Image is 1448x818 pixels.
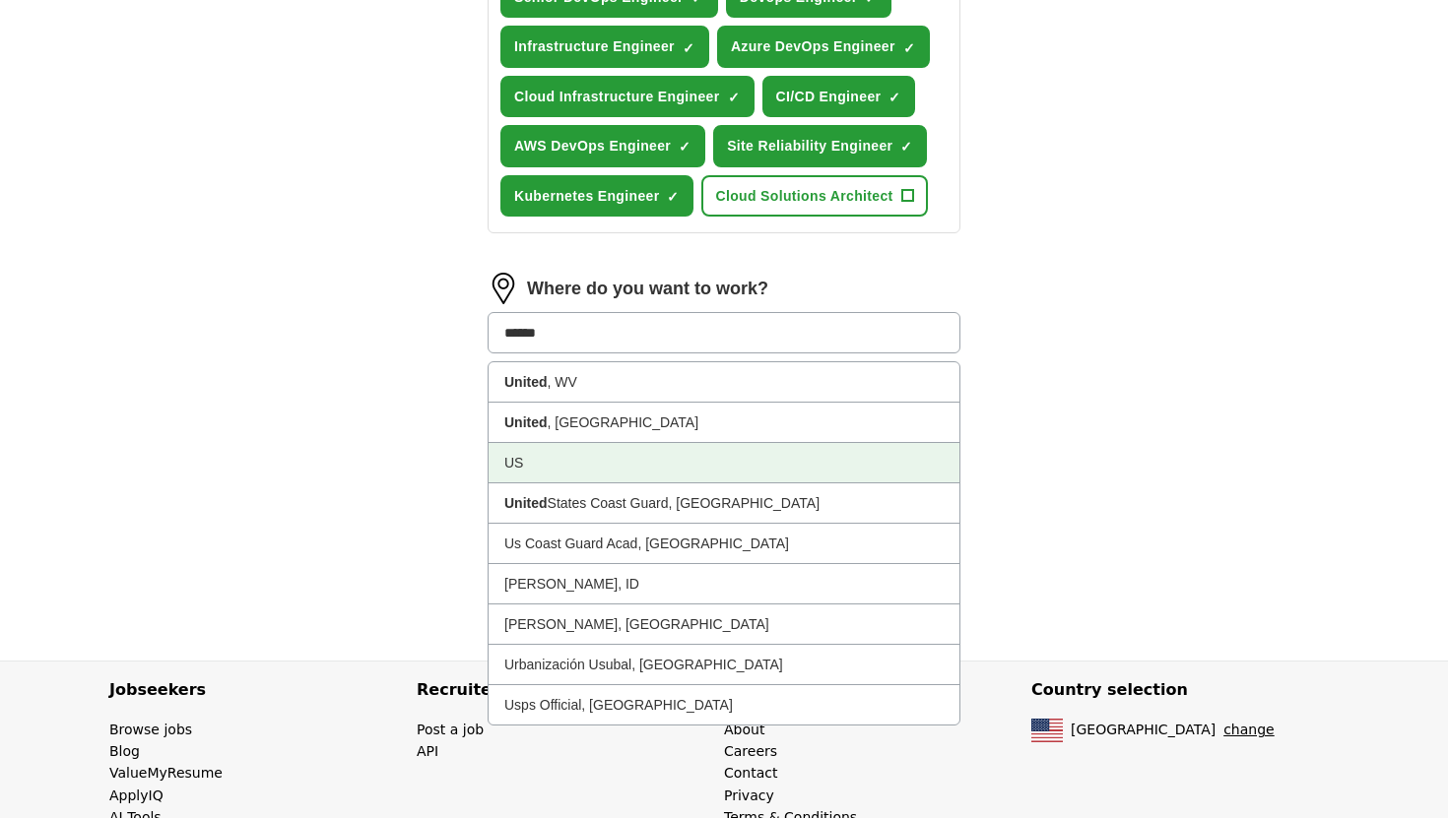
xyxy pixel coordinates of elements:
button: Azure DevOps Engineer✓ [717,26,930,67]
span: ✓ [889,90,900,105]
a: About [724,722,764,737]
button: AWS DevOps Engineer✓ [500,125,705,166]
span: Kubernetes Engineer [514,185,659,207]
span: CI/CD Engineer [776,86,882,107]
a: API [417,743,438,759]
span: Azure DevOps Engineer [731,35,895,57]
span: ✓ [679,139,691,155]
a: Privacy [724,787,774,803]
span: Infrastructure Engineer [514,35,675,57]
li: , WV [489,362,959,403]
a: Blog [109,743,140,759]
span: Cloud Infrastructure Engineer [514,86,720,107]
img: location.png [488,273,519,304]
strong: United [504,414,548,430]
button: Cloud Solutions Architect [701,175,927,217]
button: Site Reliability Engineer✓ [713,125,927,166]
li: US [489,443,959,483]
li: Urbanización Usubal, [GEOGRAPHIC_DATA] [489,645,959,685]
li: [PERSON_NAME], ID [489,564,959,604]
a: Careers [724,743,777,759]
h4: Country selection [1031,661,1339,719]
li: [PERSON_NAME], [GEOGRAPHIC_DATA] [489,604,959,645]
strong: United [504,495,548,511]
span: Cloud Solutions Architect [715,185,892,207]
button: Infrastructure Engineer✓ [500,26,709,67]
img: US flag [1031,719,1063,742]
li: States Coast Guard, [GEOGRAPHIC_DATA] [489,483,959,524]
span: ✓ [728,90,740,105]
span: ✓ [667,189,679,205]
button: Cloud Infrastructure Engineer✓ [500,76,755,117]
a: ValueMyResume [109,765,223,781]
span: [GEOGRAPHIC_DATA] [1071,719,1216,740]
button: Kubernetes Engineer✓ [500,175,693,217]
span: ✓ [900,139,912,155]
button: change [1223,719,1275,740]
span: AWS DevOps Engineer [514,135,671,157]
li: Usps Official, [GEOGRAPHIC_DATA] [489,685,959,724]
a: ApplyIQ [109,787,164,803]
strong: United [504,374,548,390]
span: ✓ [903,40,915,56]
label: Where do you want to work? [527,275,768,303]
span: ✓ [683,40,694,56]
a: Contact [724,765,777,781]
a: Browse jobs [109,722,192,737]
li: Us Coast Guard Acad, [GEOGRAPHIC_DATA] [489,524,959,564]
li: , [GEOGRAPHIC_DATA] [489,403,959,443]
button: CI/CD Engineer✓ [762,76,916,117]
a: Post a job [417,722,484,737]
span: Site Reliability Engineer [727,135,892,157]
